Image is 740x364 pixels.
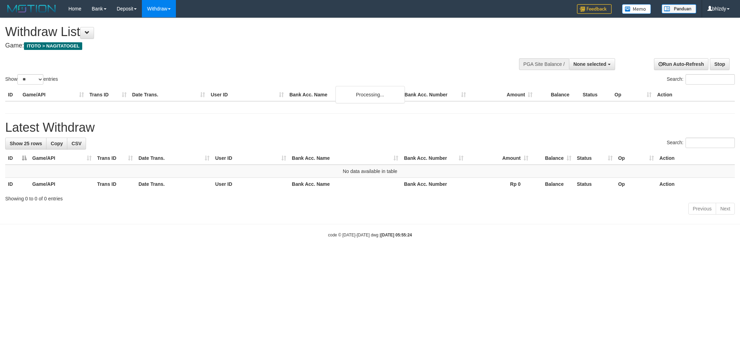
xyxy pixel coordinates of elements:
[580,88,612,101] th: Status
[10,141,42,146] span: Show 25 rows
[46,138,67,149] a: Copy
[5,74,58,85] label: Show entries
[531,152,574,165] th: Balance: activate to sort column ascending
[716,203,735,215] a: Next
[29,152,94,165] th: Game/API: activate to sort column ascending
[519,58,569,70] div: PGA Site Balance /
[5,178,29,191] th: ID
[667,138,735,148] label: Search:
[612,88,654,101] th: Op
[662,4,696,14] img: panduan.png
[466,178,531,191] th: Rp 0
[328,233,412,237] small: code © [DATE]-[DATE] dwg |
[667,74,735,85] label: Search:
[287,88,402,101] th: Bank Acc. Name
[466,152,531,165] th: Amount: activate to sort column ascending
[51,141,63,146] span: Copy
[531,178,574,191] th: Balance
[94,178,136,191] th: Trans ID
[657,152,735,165] th: Action
[657,178,735,191] th: Action
[401,152,466,165] th: Bank Acc. Number: activate to sort column ascending
[289,178,401,191] th: Bank Acc. Name
[94,152,136,165] th: Trans ID: activate to sort column ascending
[5,165,735,178] td: No data available in table
[535,88,580,101] th: Balance
[686,138,735,148] input: Search:
[622,4,651,14] img: Button%20Memo.svg
[469,88,536,101] th: Amount
[574,178,615,191] th: Status
[401,178,466,191] th: Bank Acc. Number
[5,121,735,135] h1: Latest Withdraw
[5,152,29,165] th: ID: activate to sort column descending
[5,25,486,39] h1: Withdraw List
[569,58,615,70] button: None selected
[212,152,289,165] th: User ID: activate to sort column ascending
[710,58,730,70] a: Stop
[87,88,129,101] th: Trans ID
[67,138,86,149] a: CSV
[208,88,287,101] th: User ID
[577,4,612,14] img: Feedback.jpg
[335,86,405,103] div: Processing...
[29,178,94,191] th: Game/API
[574,152,615,165] th: Status: activate to sort column ascending
[20,88,87,101] th: Game/API
[5,192,735,202] div: Showing 0 to 0 of 0 entries
[5,3,58,14] img: MOTION_logo.png
[688,203,716,215] a: Previous
[654,88,735,101] th: Action
[381,233,412,237] strong: [DATE] 05:55:24
[5,88,20,101] th: ID
[5,138,46,149] a: Show 25 rows
[573,61,606,67] span: None selected
[17,74,43,85] select: Showentries
[71,141,82,146] span: CSV
[136,152,212,165] th: Date Trans.: activate to sort column ascending
[654,58,708,70] a: Run Auto-Refresh
[129,88,208,101] th: Date Trans.
[402,88,469,101] th: Bank Acc. Number
[212,178,289,191] th: User ID
[289,152,401,165] th: Bank Acc. Name: activate to sort column ascending
[615,152,657,165] th: Op: activate to sort column ascending
[615,178,657,191] th: Op
[136,178,212,191] th: Date Trans.
[24,42,82,50] span: ITOTO > NAGITATOGEL
[5,42,486,49] h4: Game:
[686,74,735,85] input: Search:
